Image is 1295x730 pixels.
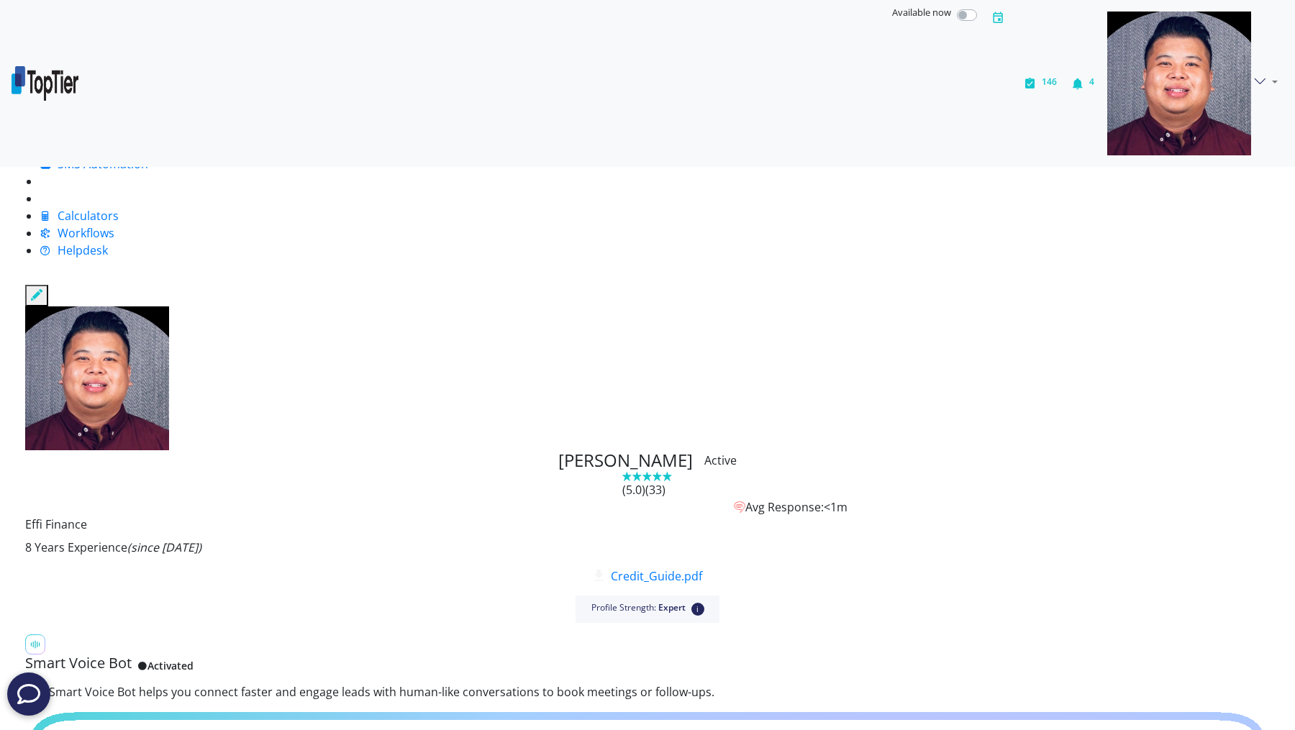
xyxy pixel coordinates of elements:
a: Calculators [40,208,119,224]
p: 8 Years Experience [25,539,1270,556]
a: (33) [645,482,665,498]
span: <1m [824,498,848,516]
span: Available now [892,6,951,19]
span: Calculators [58,208,119,224]
h5: Smart Voice Bot [25,654,132,672]
button: 146 [1017,6,1064,161]
a: Credit_Guide.pdf [594,568,702,584]
label: Effi Finance [25,516,87,533]
a: SMS Automation [40,156,148,172]
img: voice bot icon [25,634,45,654]
a: Helpdesk [40,242,108,258]
small: i [691,603,704,616]
h4: [PERSON_NAME] [558,450,693,471]
span: Helpdesk [58,242,108,258]
p: Our Smart Voice Bot helps you connect faster and engage leads with human-like conversations to bo... [25,683,1270,701]
span: (5.0) [622,482,665,498]
img: e310ebdf-1855-410b-9d61-d1abdff0f2ad-637831748356285317.png [1107,12,1251,155]
button: 4 [1064,6,1101,161]
span: Active [704,452,737,468]
span: 146 [1042,76,1057,88]
p: Profile Strength: [590,603,705,616]
a: Workflows [40,225,114,241]
i: (since [DATE]) [127,539,201,555]
img: bd260d39-06d4-48c8-91ce-4964555bf2e4-638900413960370303.png [12,66,78,101]
span: Activated [132,657,199,675]
span: Avg Response: [745,498,824,516]
b: Expert [658,603,686,613]
img: e310ebdf-1855-410b-9d61-d1abdff0f2ad-637831748356285317.png [25,306,169,450]
span: Workflows [58,225,114,241]
span: 4 [1089,76,1094,88]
